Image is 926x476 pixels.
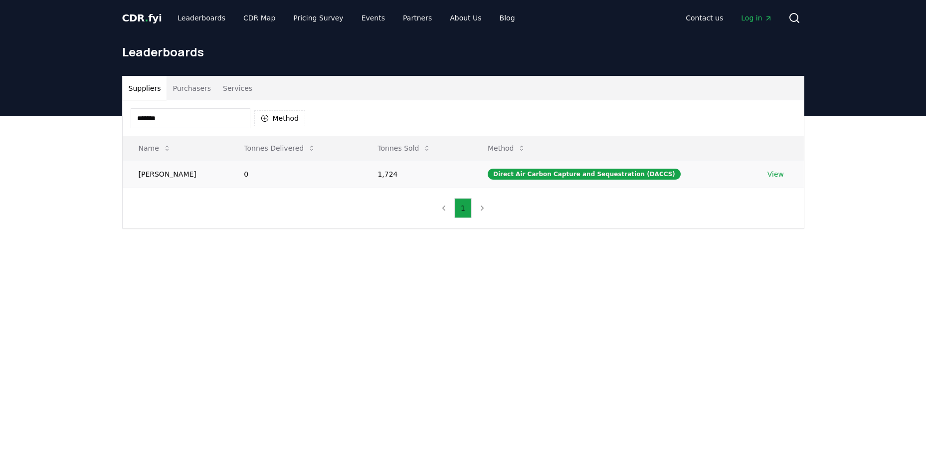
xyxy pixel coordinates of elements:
a: Contact us [678,9,731,27]
span: Log in [741,13,772,23]
button: Services [217,76,258,100]
a: View [767,169,784,179]
nav: Main [678,9,780,27]
button: 1 [454,198,472,218]
a: Leaderboards [170,9,233,27]
button: Name [131,138,179,158]
a: Log in [733,9,780,27]
td: 1,724 [362,160,472,188]
nav: Main [170,9,523,27]
h1: Leaderboards [122,44,804,60]
div: Direct Air Carbon Capture and Sequestration (DACCS) [488,169,681,180]
a: Pricing Survey [285,9,351,27]
a: Partners [395,9,440,27]
td: 0 [228,160,362,188]
span: . [145,12,148,24]
a: Events [354,9,393,27]
button: Suppliers [123,76,167,100]
a: About Us [442,9,489,27]
a: Blog [492,9,523,27]
a: CDR Map [235,9,283,27]
button: Method [254,110,306,126]
button: Tonnes Sold [370,138,439,158]
td: [PERSON_NAME] [123,160,228,188]
span: CDR fyi [122,12,162,24]
button: Purchasers [167,76,217,100]
a: CDR.fyi [122,11,162,25]
button: Tonnes Delivered [236,138,324,158]
button: Method [480,138,534,158]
